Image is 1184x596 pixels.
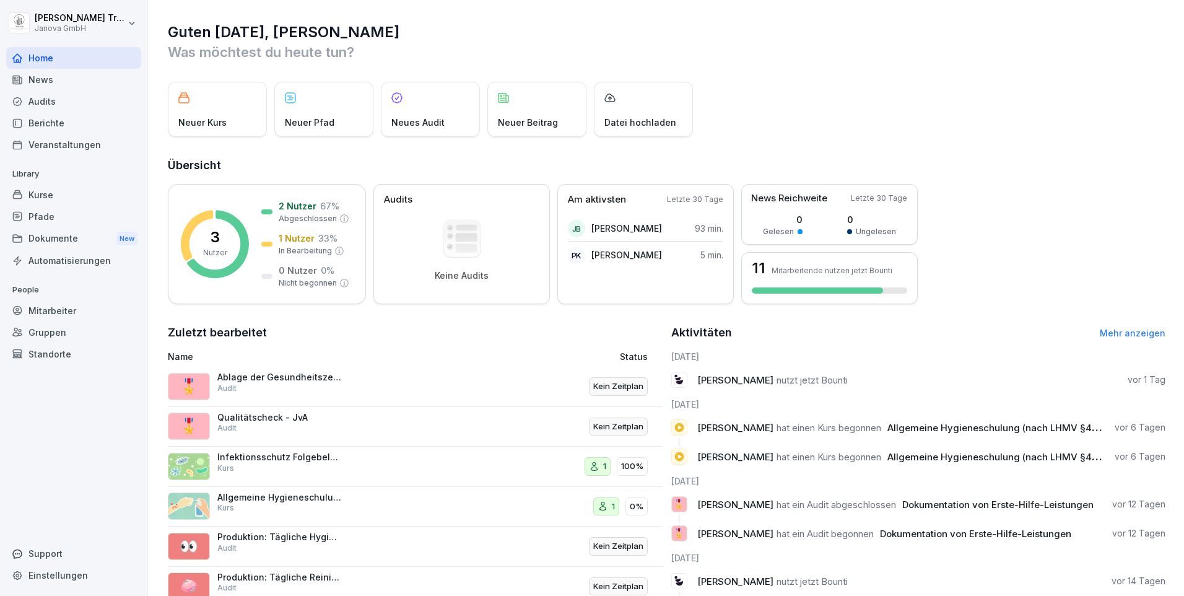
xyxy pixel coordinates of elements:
[751,191,827,206] p: News Reichweite
[568,247,585,264] div: PK
[6,69,141,90] a: News
[671,350,1166,363] h6: [DATE]
[6,206,141,227] a: Pfade
[591,248,662,261] p: [PERSON_NAME]
[777,451,881,463] span: hat einen Kurs begonnen
[6,227,141,250] a: DokumenteNew
[902,499,1094,511] span: Dokumentation von Erste-Hilfe-Leistungen
[203,247,227,258] p: Nutzer
[217,543,237,554] p: Audit
[671,324,732,341] h2: Aktivitäten
[384,193,412,207] p: Audits
[593,581,643,593] p: Kein Zeitplan
[180,535,198,558] p: 👀
[279,232,315,245] p: 1 Nutzer
[6,322,141,343] a: Gruppen
[498,116,558,129] p: Neuer Beitrag
[217,572,341,583] p: Produktion: Tägliche Reinigung und Desinfektion der Produktion
[279,245,332,256] p: In Bearbeitung
[35,24,125,33] p: Janova GmbH
[279,199,316,213] p: 2 Nutzer
[116,232,137,246] div: New
[697,422,773,434] span: [PERSON_NAME]
[6,343,141,365] div: Standorte
[697,374,773,386] span: [PERSON_NAME]
[700,248,723,261] p: 5 min.
[211,230,220,245] p: 3
[1115,421,1165,434] p: vor 6 Tagen
[217,532,341,543] p: Produktion: Tägliche Hygiene und Temperaturkontrolle bis 12.00 Mittag
[603,460,606,473] p: 1
[593,540,643,553] p: Kein Zeitplan
[777,499,896,511] span: hat ein Audit abgeschlossen
[180,375,198,398] p: 🎖️
[6,112,141,134] a: Berichte
[671,475,1166,488] h6: [DATE]
[772,266,892,275] p: Mitarbeitende nutzen jetzt Bounti
[6,90,141,112] a: Audits
[6,280,141,300] p: People
[435,270,489,281] p: Keine Audits
[168,453,210,480] img: tgff07aey9ahi6f4hltuk21p.png
[1112,498,1165,511] p: vor 12 Tagen
[6,250,141,271] a: Automatisierungen
[1112,575,1165,587] p: vor 14 Tagen
[697,451,773,463] span: [PERSON_NAME]
[217,423,237,434] p: Audit
[620,350,648,363] p: Status
[217,463,234,474] p: Kurs
[847,213,896,226] p: 0
[178,116,227,129] p: Neuer Kurs
[697,528,773,540] span: [PERSON_NAME]
[6,227,141,250] div: Dokumente
[6,134,141,156] a: Veranstaltungen
[168,367,663,407] a: 🎖️Ablage der Gesundheitszeugnisse der MAAuditKein Zeitplan
[777,576,848,587] span: nutzt jetzt Bounti
[887,451,1138,463] span: Allgemeine Hygieneschulung (nach LHMV §4) DIN10514
[318,232,337,245] p: 33 %
[777,422,881,434] span: hat einen Kurs begonnen
[321,264,334,277] p: 0 %
[667,194,723,205] p: Letzte 30 Tage
[568,193,626,207] p: Am aktivsten
[630,501,643,513] p: 0%
[752,261,765,276] h3: 11
[217,372,341,383] p: Ablage der Gesundheitszeugnisse der MA
[168,350,477,363] p: Name
[279,213,337,224] p: Abgeschlossen
[851,193,907,204] p: Letzte 30 Tage
[217,582,237,594] p: Audit
[35,13,125,24] p: [PERSON_NAME] Trautmann
[6,47,141,69] a: Home
[671,551,1166,564] h6: [DATE]
[593,421,643,433] p: Kein Zeitplan
[763,213,803,226] p: 0
[168,407,663,447] a: 🎖️Qualitätscheck - JvAAuditKein Zeitplan
[1128,374,1165,386] p: vor 1 Tag
[168,324,663,341] h2: Zuletzt bearbeitet
[6,300,141,322] a: Mitarbeiter
[279,278,337,289] p: Nicht begonnen
[856,226,896,237] p: Ungelesen
[168,493,210,520] img: gxsnf7ygjsfsmxd96jxi4ufn.png
[593,380,643,393] p: Kein Zeitplan
[6,164,141,184] p: Library
[168,487,663,527] a: Allgemeine Hygieneschulung (nach LHMV §4) DIN10514Kurs10%
[217,502,234,514] p: Kurs
[217,412,341,423] p: Qualitätscheck - JvA
[217,492,341,503] p: Allgemeine Hygieneschulung (nach LHMV §4) DIN10514
[6,184,141,206] a: Kurse
[168,22,1165,42] h1: Guten [DATE], [PERSON_NAME]
[168,447,663,487] a: Infektionsschutz Folgebelehrung (nach §43 IfSG)Kurs1100%
[777,374,848,386] span: nutzt jetzt Bounti
[887,422,1138,434] span: Allgemeine Hygieneschulung (nach LHMV §4) DIN10514
[217,452,341,463] p: Infektionsschutz Folgebelehrung (nach §43 IfSG)
[591,222,662,235] p: [PERSON_NAME]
